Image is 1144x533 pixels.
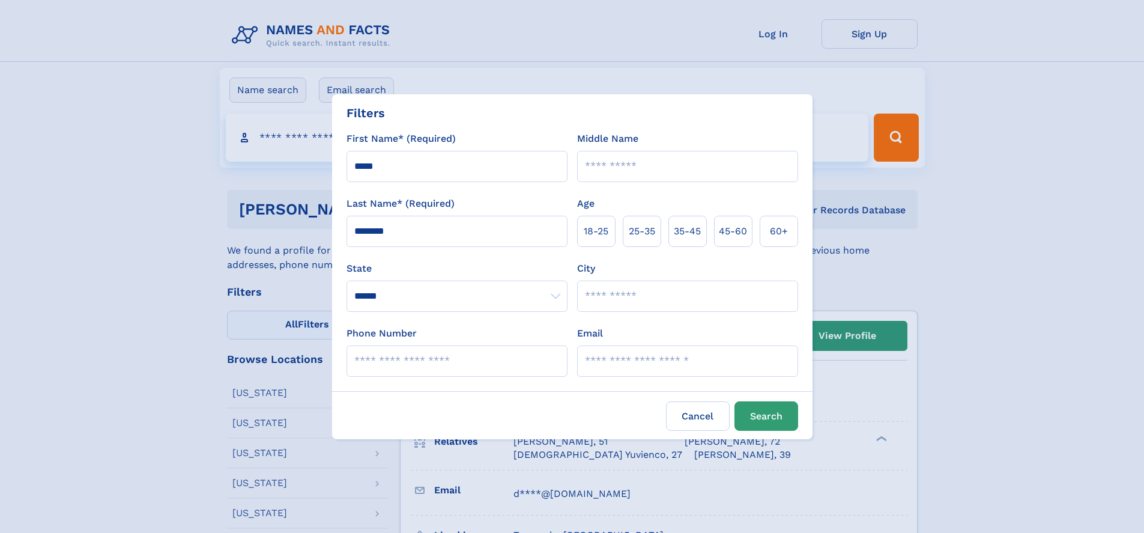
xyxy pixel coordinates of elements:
[584,224,608,239] span: 18‑25
[734,401,798,431] button: Search
[577,132,638,146] label: Middle Name
[347,132,456,146] label: First Name* (Required)
[347,261,567,276] label: State
[347,196,455,211] label: Last Name* (Required)
[674,224,701,239] span: 35‑45
[347,326,417,341] label: Phone Number
[577,261,595,276] label: City
[666,401,730,431] label: Cancel
[629,224,655,239] span: 25‑35
[577,196,595,211] label: Age
[770,224,788,239] span: 60+
[577,326,603,341] label: Email
[719,224,747,239] span: 45‑60
[347,104,385,122] div: Filters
